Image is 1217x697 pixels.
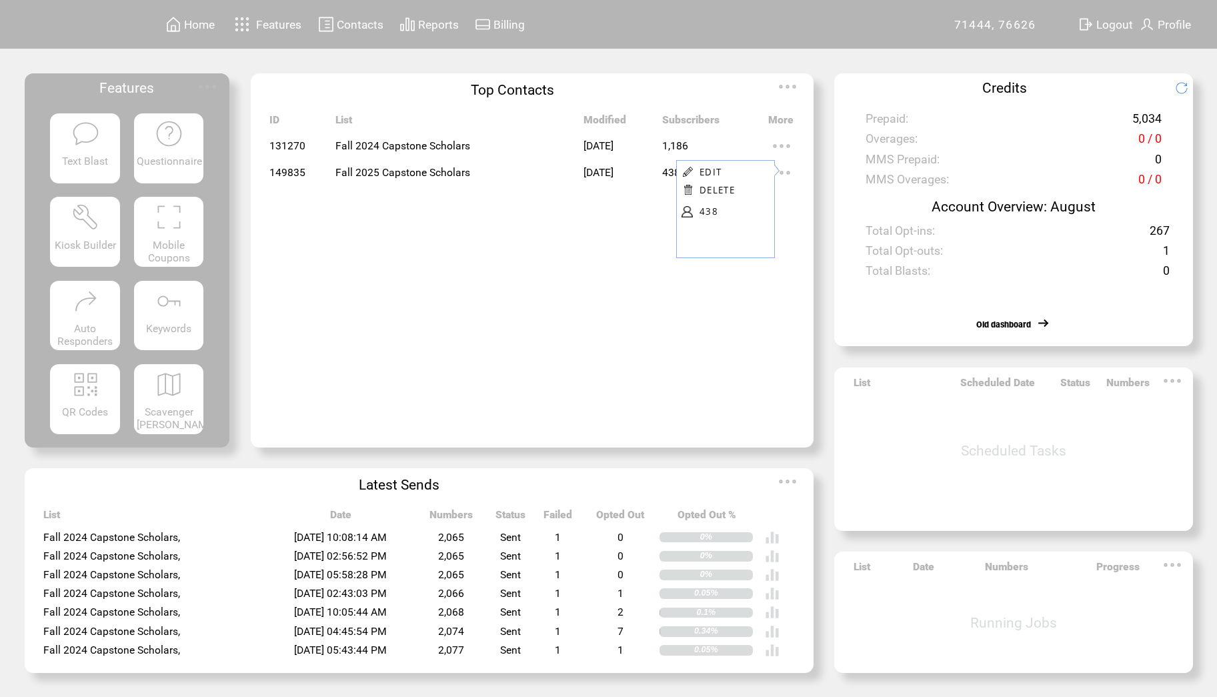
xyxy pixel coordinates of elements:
[269,166,305,179] span: 149835
[618,644,624,656] span: 1
[438,550,464,562] span: 2,065
[359,477,439,493] span: Latest Sends
[555,568,561,581] span: 1
[500,550,521,562] span: Sent
[765,568,780,582] img: poll%20-%20white.svg
[155,203,183,231] img: coupons.svg
[335,139,470,152] span: Fall 2024 Capstone Scholars
[985,560,1028,580] span: Numbers
[866,173,949,193] span: MMS Overages:
[438,568,464,581] span: 2,065
[337,18,383,31] span: Contacts
[43,644,180,656] span: Fall 2024 Capstone Scholars,
[1158,18,1191,31] span: Profile
[134,197,204,267] a: Mobile Coupons
[294,587,387,600] span: [DATE] 02:43:03 PM
[854,376,870,396] span: List
[662,113,720,133] span: Subscribers
[694,645,753,656] div: 0.05%
[43,568,180,581] span: Fall 2024 Capstone Scholars,
[913,560,934,580] span: Date
[854,560,870,580] span: List
[155,119,183,148] img: questionnaire.svg
[294,606,387,618] span: [DATE] 10:05:44 AM
[43,587,180,600] span: Fall 2024 Capstone Scholars,
[62,406,108,418] span: QR Codes
[43,550,180,562] span: Fall 2024 Capstone Scholars,
[694,588,753,599] div: 0.05%
[768,133,795,159] img: ellypsis.svg
[765,586,780,601] img: poll%20-%20white.svg
[618,606,624,618] span: 2
[960,376,1035,396] span: Scheduled Date
[618,531,624,544] span: 0
[1076,14,1136,35] a: Logout
[71,287,100,315] img: auto-responders.svg
[765,643,780,658] img: poll%20-%20white.svg
[700,551,753,562] div: 0%
[294,568,387,581] span: [DATE] 05:58:28 PM
[774,468,801,495] img: ellypsis.svg
[330,508,351,528] span: Date
[618,587,624,600] span: 1
[495,508,525,528] span: Status
[55,239,116,251] span: Kiosk Builder
[1060,376,1090,396] span: Status
[700,532,753,543] div: 0%
[1138,132,1162,152] span: 0 / 0
[134,113,204,183] a: Questionnaire
[57,322,113,347] span: Auto Responders
[500,625,521,638] span: Sent
[438,644,464,656] span: 2,077
[43,508,60,528] span: List
[71,370,100,399] img: qr.svg
[678,508,736,528] span: Opted Out %
[866,132,918,152] span: Overages:
[438,606,464,618] span: 2,068
[43,625,180,638] span: Fall 2024 Capstone Scholars,
[866,244,943,264] span: Total Opt-outs:
[473,14,527,35] a: Billing
[618,550,624,562] span: 0
[1106,376,1150,396] span: Numbers
[155,287,183,315] img: keywords.svg
[148,239,190,264] span: Mobile Coupons
[1155,153,1162,173] span: 0
[318,16,334,33] img: contacts.svg
[50,364,120,434] a: QR Codes
[583,166,614,179] span: [DATE]
[700,166,722,178] a: EDIT
[50,113,120,183] a: Text Blast
[774,73,801,100] img: ellypsis.svg
[163,14,217,35] a: Home
[1159,552,1186,578] img: ellypsis.svg
[1137,14,1193,35] a: Profile
[137,406,216,431] span: Scavenger [PERSON_NAME]
[134,281,204,351] a: Keywords
[970,615,1057,631] span: Running Jobs
[62,155,108,167] span: Text Blast
[543,508,572,528] span: Failed
[1132,112,1162,132] span: 5,034
[137,155,202,167] span: Questionnaire
[146,322,191,335] span: Keywords
[866,153,940,173] span: MMS Prepaid:
[1078,16,1094,33] img: exit.svg
[294,531,387,544] span: [DATE] 10:08:14 AM
[294,550,387,562] span: [DATE] 02:56:52 PM
[596,508,644,528] span: Opted Out
[866,224,935,244] span: Total Opt-ins:
[961,443,1066,459] span: Scheduled Tasks
[1138,173,1162,193] span: 0 / 0
[1159,368,1186,394] img: ellypsis.svg
[1139,16,1155,33] img: profile.svg
[662,139,688,152] span: 1,186
[294,644,387,656] span: [DATE] 05:43:44 PM
[165,16,181,33] img: home.svg
[1096,560,1140,580] span: Progress
[976,319,1031,329] a: Old dashboard
[555,531,561,544] span: 1
[335,113,352,133] span: List
[71,203,100,231] img: tool%201.svg
[493,18,525,31] span: Billing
